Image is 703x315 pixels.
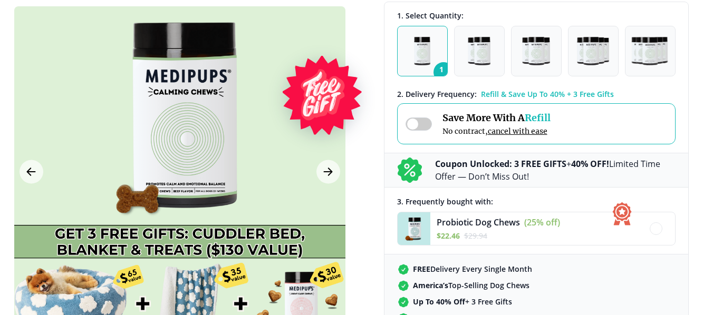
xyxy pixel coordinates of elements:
[571,158,609,170] b: 40% OFF!
[524,216,560,228] span: (25% off)
[442,112,551,124] span: Save More With A
[397,11,676,21] div: 1. Select Quantity:
[468,37,490,65] img: Pack of 2 - Natural Dog Supplements
[577,37,609,65] img: Pack of 4 - Natural Dog Supplements
[316,160,340,183] button: Next Image
[413,297,465,307] strong: Up To 40% Off
[414,37,430,65] img: Pack of 1 - Natural Dog Supplements
[397,89,477,99] span: 2 . Delivery Frequency:
[413,264,532,274] span: Delivery Every Single Month
[437,231,460,241] span: $ 22.46
[398,212,430,245] img: Probiotic Dog Chews - Medipups
[413,264,430,274] strong: FREE
[488,126,547,136] span: cancel with ease
[522,37,550,65] img: Pack of 3 - Natural Dog Supplements
[435,157,676,183] p: + Limited Time Offer — Don’t Miss Out!
[631,37,669,65] img: Pack of 5 - Natural Dog Supplements
[435,158,566,170] b: Coupon Unlocked: 3 FREE GIFTS
[413,280,529,290] span: Top-Selling Dog Chews
[413,280,448,290] strong: America’s
[525,112,551,124] span: Refill
[397,196,493,206] span: 3 . Frequently bought with:
[481,89,614,99] span: Refill & Save Up To 40% + 3 Free Gifts
[464,231,487,241] span: $ 29.94
[434,62,454,82] span: 1
[437,216,520,228] span: Probiotic Dog Chews
[442,126,551,136] span: No contract,
[413,297,512,307] span: + 3 Free Gifts
[20,160,43,183] button: Previous Image
[397,26,448,76] button: 1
